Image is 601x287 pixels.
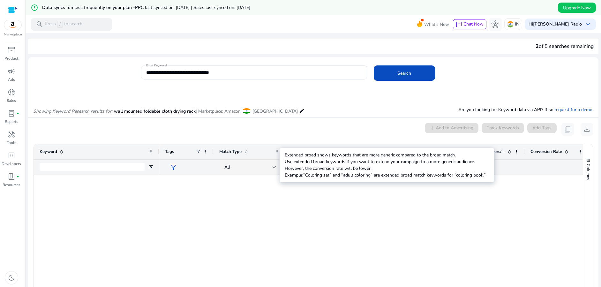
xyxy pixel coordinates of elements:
[8,46,15,54] span: inventory_2
[489,18,502,31] button: hub
[291,149,313,155] span: Relevance Score
[4,56,18,61] p: Product
[40,149,57,155] span: Keyword
[563,4,591,11] span: Upgrade Now
[397,70,411,77] span: Search
[8,152,15,159] span: code_blocks
[585,164,591,180] span: Columns
[4,32,22,37] p: Marketplace
[8,77,15,82] p: Ads
[8,110,15,117] span: lab_profile
[165,149,174,155] span: Tags
[8,131,15,138] span: handyman
[536,42,594,50] div: of 5 searches remaining
[529,22,582,26] p: Hi
[533,21,582,27] b: [PERSON_NAME] Radio
[2,161,21,167] p: Developers
[42,5,250,11] h5: Data syncs run less frequently on your plan -
[17,175,19,178] span: fiber_manual_record
[467,149,505,155] span: Estimated Orders/Month
[146,63,167,68] mat-label: Enter Keyword
[530,149,562,155] span: Conversion Rate
[536,43,539,50] span: 2
[299,107,304,115] mat-icon: edit
[45,21,82,28] p: Press to search
[8,173,15,180] span: book_4
[554,107,592,113] a: request for a demo
[4,20,21,30] img: amazon.svg
[403,163,446,171] input: CPC Filter Input
[148,164,154,170] button: Open Filter Menu
[3,182,20,188] p: Resources
[17,112,19,115] span: fiber_manual_record
[219,149,242,155] span: Match Type
[57,21,63,28] span: /
[339,149,368,155] span: Search Volume
[558,3,596,13] button: Upgrade Now
[581,123,593,136] button: download
[5,119,18,125] p: Reports
[584,20,592,28] span: keyboard_arrow_down
[339,163,382,171] input: Search Volume Filter Input
[507,21,514,27] img: in.svg
[33,108,112,114] i: Showing Keyword Research results for:
[135,4,250,11] span: PPC last synced on: [DATE] | Sales last synced on: [DATE]
[453,19,486,29] button: chatChat Now
[492,20,499,28] span: hub
[458,106,593,113] p: Are you looking for Keyword data via API? If so, .
[424,19,449,30] span: What's New
[36,20,43,28] span: search
[463,21,484,27] span: Chat Now
[7,98,16,103] p: Sales
[450,164,455,170] button: Open Filter Menu
[456,21,462,28] span: chat
[322,164,327,170] button: Open Filter Menu
[386,164,391,170] button: Open Filter Menu
[8,88,15,96] span: donut_small
[114,108,196,114] span: wall mounted foldable cloth drying rack
[7,140,16,146] p: Tools
[40,163,145,171] input: Keyword Filter Input
[31,4,38,11] mat-icon: error_outline
[169,163,177,171] span: filter_alt
[583,125,591,133] span: download
[8,274,15,282] span: dark_mode
[403,149,411,155] span: CPC
[374,65,435,81] button: Search
[515,19,519,30] p: IN
[8,67,15,75] span: campaign
[224,164,230,170] span: All
[196,108,241,114] span: | Marketplace: Amazon
[252,108,298,114] span: [GEOGRAPHIC_DATA]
